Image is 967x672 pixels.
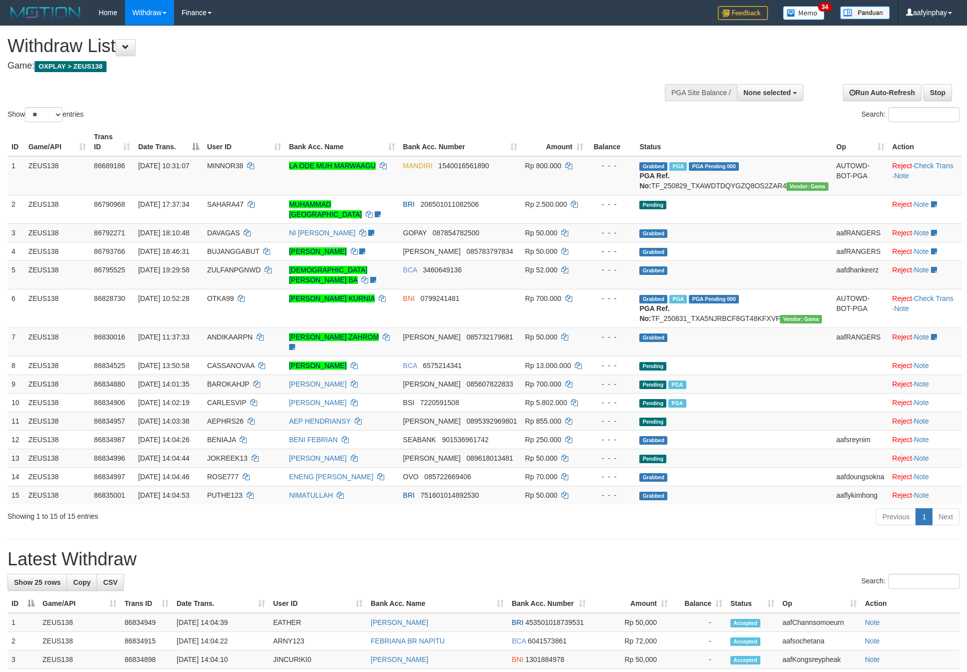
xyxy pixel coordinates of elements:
[94,380,125,388] span: 86834880
[403,436,436,444] span: SEABANK
[865,655,880,663] a: Note
[121,613,173,632] td: 86834949
[525,247,558,255] span: Rp 50.000
[635,156,832,195] td: TF_250829_TXAWDTDQYGZQ8OS2ZAR4
[743,89,791,97] span: None selected
[639,248,667,256] span: Grabbed
[888,107,959,122] input: Search:
[892,229,912,237] a: Reject
[403,162,433,170] span: MANDIRI
[466,247,513,255] span: Copy 085783797834 to clipboard
[718,6,768,20] img: Feedback.jpg
[138,229,189,237] span: [DATE] 18:10:48
[289,399,347,407] a: [PERSON_NAME]
[525,294,561,302] span: Rp 700.000
[892,333,912,341] a: Reject
[138,380,189,388] span: [DATE] 14:01:35
[591,398,631,408] div: - - -
[403,491,415,499] span: BRI
[289,380,347,388] a: [PERSON_NAME]
[8,412,25,430] td: 11
[207,380,250,388] span: BAROKAHJP
[914,247,929,255] a: Note
[94,399,125,407] span: 86834906
[892,454,912,462] a: Reject
[639,304,669,322] b: PGA Ref. No:
[892,162,912,170] a: Reject
[207,491,243,499] span: PUTHE123
[914,473,929,481] a: Note
[888,412,962,430] td: ·
[403,247,461,255] span: [PERSON_NAME]
[591,228,631,238] div: - - -
[525,162,561,170] span: Rp 800.000
[138,200,189,208] span: [DATE] 17:37:34
[639,362,666,371] span: Pending
[94,473,125,481] span: 86834997
[668,381,686,389] span: Marked by aafRornrotha
[94,162,125,170] span: 86689186
[25,412,90,430] td: ZEUS138
[778,594,861,613] th: Op: activate to sort column ascending
[865,637,880,645] a: Note
[289,454,347,462] a: [PERSON_NAME]
[591,361,631,371] div: - - -
[403,454,461,462] span: [PERSON_NAME]
[103,578,118,586] span: CSV
[892,399,912,407] a: Reject
[138,294,189,302] span: [DATE] 10:52:28
[525,491,558,499] span: Rp 50.000
[442,436,488,444] span: Copy 901536961742 to clipboard
[207,200,244,208] span: SAHARA47
[590,613,672,632] td: Rp 50,000
[8,289,25,327] td: 6
[25,486,90,504] td: ZEUS138
[914,491,929,499] a: Note
[525,362,571,370] span: Rp 13.000.000
[8,467,25,486] td: 14
[832,289,888,327] td: AUTOWD-BOT-PGA
[892,200,912,208] a: Reject
[818,3,831,12] span: 34
[173,613,269,632] td: [DATE] 14:04:39
[888,486,962,504] td: ·
[888,449,962,467] td: ·
[289,491,333,499] a: NIMATULLAH
[888,223,962,242] td: ·
[591,246,631,256] div: - - -
[914,362,929,370] a: Note
[97,574,124,591] a: CSV
[207,229,240,237] span: DAVAGAS
[73,578,91,586] span: Copy
[289,333,379,341] a: [PERSON_NAME] ZAHROM
[138,436,189,444] span: [DATE] 14:04:26
[39,613,121,632] td: ZEUS138
[371,637,445,645] a: FEBRIANA BR NAPITU
[914,294,953,302] a: Check Trans
[94,362,125,370] span: 86834525
[207,266,261,274] span: ZULFANPGNWD
[289,162,376,170] a: LA ODE MUH MARWAAGU
[25,430,90,449] td: ZEUS138
[207,162,243,170] span: MINNOR38
[8,486,25,504] td: 15
[525,436,561,444] span: Rp 250.000
[861,107,959,122] label: Search:
[888,467,962,486] td: ·
[94,454,125,462] span: 86834996
[94,247,125,255] span: 86793766
[134,128,203,156] th: Date Trans.: activate to sort column descending
[892,473,912,481] a: Reject
[466,454,513,462] span: Copy 089618013481 to clipboard
[289,436,338,444] a: BENI FEBRIAN
[525,473,558,481] span: Rp 70.000
[289,362,347,370] a: [PERSON_NAME]
[525,454,558,462] span: Rp 50.000
[367,594,508,613] th: Bank Acc. Name: activate to sort column ascending
[915,508,932,525] a: 1
[8,5,84,20] img: MOTION_logo.png
[591,379,631,389] div: - - -
[914,266,929,274] a: Note
[138,454,189,462] span: [DATE] 14:04:44
[521,128,588,156] th: Amount: activate to sort column ascending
